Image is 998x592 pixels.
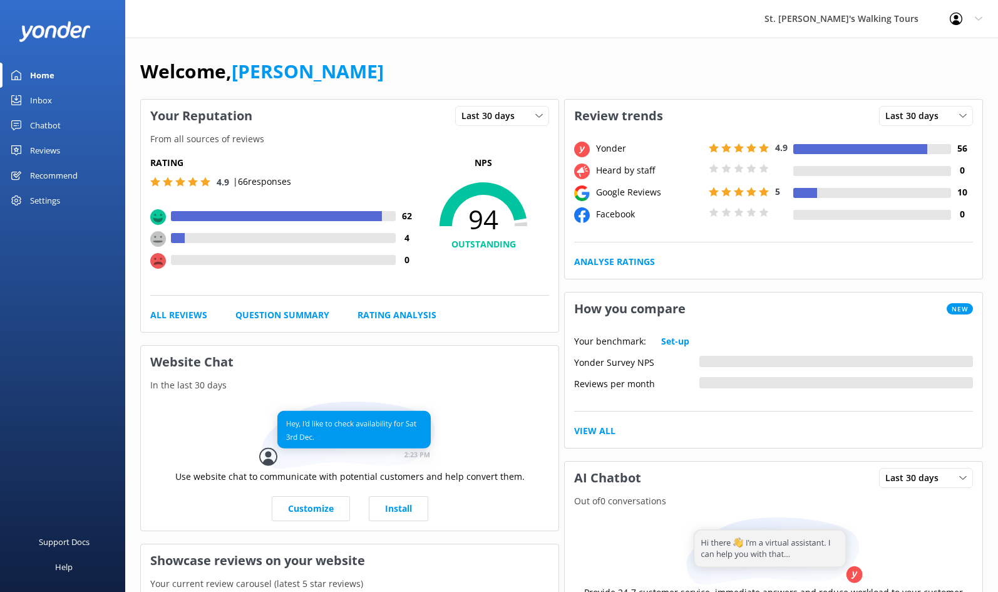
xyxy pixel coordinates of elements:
h4: 0 [951,207,973,221]
p: Your benchmark: [574,335,646,348]
span: 4.9 [217,176,229,188]
a: All Reviews [150,308,207,322]
a: Customize [272,496,350,521]
h3: How you compare [565,293,695,325]
p: Use website chat to communicate with potential customers and help convert them. [175,470,525,484]
div: Yonder [593,142,706,155]
span: Last 30 days [885,471,946,485]
div: Chatbot [30,113,61,138]
p: | 66 responses [233,175,291,189]
a: Analyse Ratings [574,255,655,269]
h4: 0 [396,253,418,267]
a: Question Summary [235,308,329,322]
div: Reviews [30,138,60,163]
span: Last 30 days [885,109,946,123]
span: 94 [418,204,549,235]
h4: 10 [951,185,973,199]
p: NPS [418,156,549,170]
h3: Showcase reviews on your website [141,544,558,577]
span: Last 30 days [461,109,522,123]
h1: Welcome, [140,56,384,86]
div: Facebook [593,207,706,221]
a: Rating Analysis [358,308,436,322]
p: Your current review carousel (latest 5 star reviews) [141,577,558,591]
div: Inbox [30,88,52,113]
span: 5 [775,185,780,197]
img: assistant... [683,517,865,586]
span: New [947,303,973,314]
p: Out of 0 conversations [565,494,982,508]
h5: Rating [150,156,418,170]
div: Settings [30,188,60,213]
div: Reviews per month [574,377,699,388]
img: conversation... [259,402,441,470]
span: 4.9 [775,142,788,153]
div: Heard by staff [593,164,706,177]
div: Help [55,554,73,579]
div: Home [30,63,54,88]
a: View All [574,424,615,438]
h4: 56 [951,142,973,155]
div: Support Docs [39,529,90,554]
div: Yonder Survey NPS [574,356,699,367]
h4: OUTSTANDING [418,237,549,251]
div: Recommend [30,163,78,188]
h4: 62 [396,209,418,223]
h3: Your Reputation [141,100,262,132]
div: Google Reviews [593,185,706,199]
h4: 0 [951,164,973,177]
p: From all sources of reviews [141,132,558,146]
p: In the last 30 days [141,378,558,392]
a: Set-up [661,335,689,348]
a: Install [369,496,428,521]
h3: Review trends [565,100,672,132]
h4: 4 [396,231,418,245]
a: [PERSON_NAME] [232,58,384,84]
img: yonder-white-logo.png [19,21,91,42]
h3: AI Chatbot [565,462,651,494]
h3: Website Chat [141,346,558,378]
